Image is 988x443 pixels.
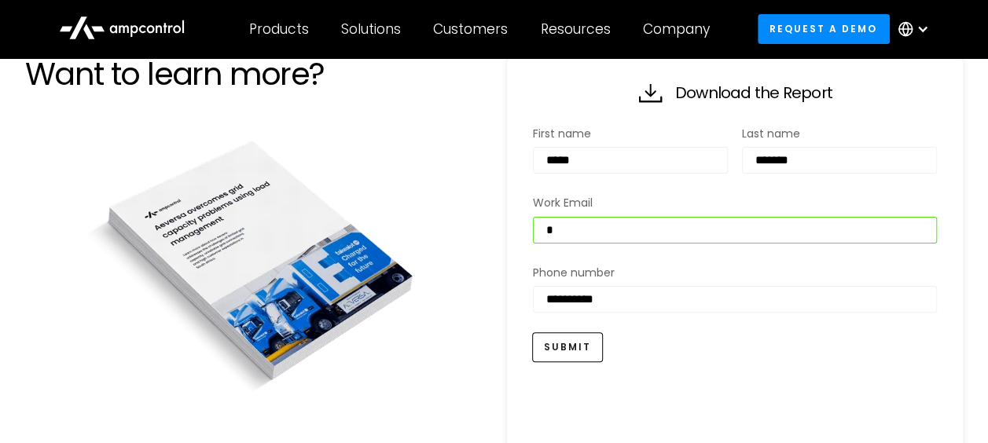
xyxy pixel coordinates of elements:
label: First name [533,125,728,142]
a: Request a demo [758,14,890,43]
div: Products [249,20,309,38]
div: Customers [433,20,508,38]
label: Work Email [533,194,938,211]
div: Resources [540,20,610,38]
div: Company [643,20,710,38]
label: Last name [742,125,937,142]
div: Solutions [341,20,401,38]
img: Report Aeversa and Ampcontrol for EV fleet charging services [25,112,482,416]
h1: Want to learn more? [25,55,482,93]
h2: Download the Report [675,83,832,102]
label: Phone number [533,264,938,281]
button: Submit [532,332,604,361]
